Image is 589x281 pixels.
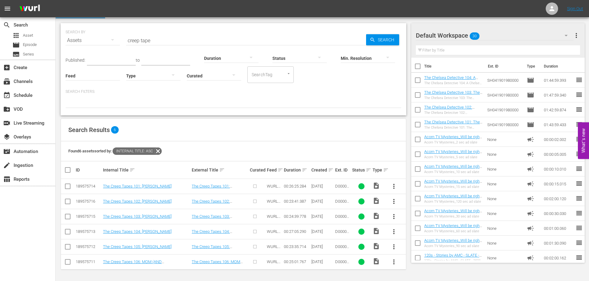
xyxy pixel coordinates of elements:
[485,250,524,265] td: None
[267,184,280,193] span: WURL Feed
[424,126,483,130] div: The Chelsea Detective 101: The Wages of Sin
[373,182,380,189] span: Video
[302,167,307,173] span: sort
[3,133,11,141] span: Overlays
[390,228,398,235] span: more_vert
[192,199,232,208] a: The Creep Tapes 102: [PERSON_NAME]
[335,184,349,193] span: D0000058927
[527,76,534,84] span: Episode
[66,89,401,94] p: Search Filters:
[375,34,399,45] span: Search
[575,195,583,202] span: reorder
[335,167,350,172] div: Ext. ID
[573,32,580,39] span: more_vert
[527,195,534,202] span: Ad
[485,191,524,206] td: None
[103,229,172,234] a: The Creep Tapes 104: [PERSON_NAME]
[390,213,398,220] span: more_vert
[103,184,172,188] a: The Creep Tapes 101: [PERSON_NAME]
[424,140,483,144] div: Acorn TV Mysteries_2 sec ad slate
[541,117,575,132] td: 01:43:59.433
[113,147,154,155] span: Internal Title: asc
[3,64,11,71] span: Create
[575,254,583,261] span: reorder
[541,176,575,191] td: 00:00:15.015
[527,165,534,173] span: Ad
[284,229,309,234] div: 00:27:05.290
[192,166,248,174] div: External Title
[527,239,534,247] span: Ad
[541,147,575,162] td: 00:00:05.005
[527,180,534,188] span: Ad
[76,184,101,188] div: 189575714
[311,244,333,249] div: [DATE]
[390,198,398,205] span: more_vert
[485,102,524,117] td: SH041901980000
[575,239,583,246] span: reorder
[267,244,280,254] span: WURL Feed
[424,200,483,204] div: Acorn TV Mysteries_120 sec ad slate
[4,5,11,12] span: menu
[386,254,401,269] button: more_vert
[335,229,349,238] span: D0000058931
[541,236,575,250] td: 00:01:30.090
[3,148,11,155] span: Automation
[3,105,11,113] span: VOD
[130,167,135,173] span: sort
[335,244,349,254] span: D0000060791
[424,179,482,188] a: Acorn TV Mysteries_Will be right back 15 S01642206001 FINAL
[575,224,583,232] span: reorder
[424,149,482,159] a: Acorn TV Mysteries_Will be right back 05 S01642204001 FINAL
[541,191,575,206] td: 00:02:00.120
[66,32,120,49] div: Assets
[424,170,483,174] div: Acorn TV Mysteries_10 sec ad slate
[366,34,399,45] button: Search
[15,2,45,16] img: ans4CAIJ8jUAAAAAAAAAAAAAAAAAAAAAAAAgQb4GAAAAAAAAAAAAAAAAAAAAAAAAJMjXAAAAAAAAAAAAAAAAAAAAAAAAgAT5G...
[424,229,483,233] div: Acorn TV Mysteries_60 sec ad slate
[485,88,524,102] td: SH041901980000
[424,223,482,233] a: Acorn TV Mysteries_Will be right back 60 S01642208001 FINAL
[278,167,283,173] span: sort
[390,258,398,266] span: more_vert
[424,259,483,263] div: 120s - Stories by AMC - SLATE - 2021
[390,243,398,250] span: more_vert
[103,166,190,174] div: Internal Title
[541,73,575,88] td: 01:44:59.393
[575,106,583,113] span: reorder
[485,132,524,147] td: None
[23,51,34,57] span: Series
[527,210,534,217] span: Ad
[424,75,482,103] a: The Chelsea Detective 104: A Chelsea Education (The Chelsea Detective 104: A Chelsea Education (a...
[267,229,280,238] span: WURL Feed
[485,236,524,250] td: None
[386,194,401,209] button: more_vert
[3,162,11,169] span: Ingestion
[23,42,37,48] span: Episode
[424,90,482,113] a: The Chelsea Detective 103: The Gentle Giant (The Chelsea Detective 103: The Gentle Giant (amc_net...
[284,184,309,188] div: 00:26:25.284
[267,199,280,208] span: WURL Feed
[373,227,380,235] span: Video
[575,165,583,172] span: reorder
[575,150,583,158] span: reorder
[575,91,583,98] span: reorder
[424,209,482,218] a: Acorn TV Mysteries_Will be right back 30 S01642207001 FINA
[284,259,309,264] div: 00:25:01.767
[284,244,309,249] div: 00:23:35.714
[527,151,534,158] span: Ad
[23,32,33,39] span: Asset
[311,184,333,188] div: [DATE]
[485,162,524,176] td: None
[111,126,119,134] span: 6
[12,32,20,39] span: Asset
[68,149,162,153] span: Found 6 assets sorted by:
[527,254,534,262] span: Ad
[424,105,482,128] a: The Chelsea Detective 102: [PERSON_NAME] (The Chelsea Detective 102: [PERSON_NAME] (amc_networks_...
[567,6,583,11] a: Sign Out
[424,164,482,173] a: Acorn TV Mysteries_Will be right back 10 S01642205001 FINAL
[373,258,380,265] span: Video
[424,244,483,248] div: Acorn TV Mysteries_90 sec ad slate
[424,185,483,189] div: Acorn TV Mysteries_15 sec ad slate
[575,180,583,187] span: reorder
[485,206,524,221] td: None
